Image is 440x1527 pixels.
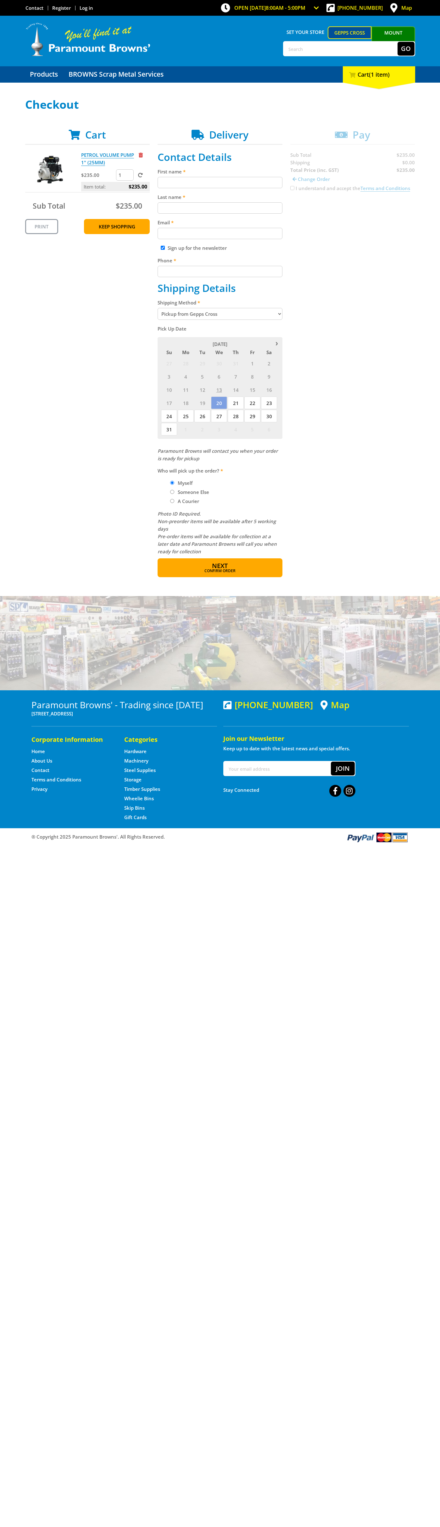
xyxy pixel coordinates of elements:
[194,357,210,369] span: 29
[213,341,227,347] span: [DATE]
[124,795,154,802] a: Go to the Wheelie Bins page
[223,782,355,797] div: Stay Connected
[161,370,177,383] span: 3
[194,370,210,383] span: 5
[266,4,305,11] span: 8:00am - 5:00pm
[124,748,147,755] a: Go to the Hardware page
[81,152,134,166] a: PETROL VOLUME PUMP 1" (25MM)
[261,410,277,422] span: 30
[224,762,331,775] input: Your email address
[175,478,195,488] label: Myself
[80,5,93,11] a: Log in
[175,496,201,506] label: A Courier
[25,66,63,83] a: Go to the Products page
[228,348,244,356] span: Th
[343,66,415,83] div: Cart
[194,397,210,409] span: 19
[158,308,282,320] select: Please select a shipping method.
[161,397,177,409] span: 17
[170,490,174,494] input: Please select who will pick up the order.
[398,42,415,56] button: Go
[158,299,282,306] label: Shipping Method
[158,467,282,474] label: Who will pick up the order?
[168,245,227,251] label: Sign up for the newsletter
[158,282,282,294] h2: Shipping Details
[211,370,227,383] span: 6
[328,26,371,39] a: Gepps Cross
[244,410,260,422] span: 29
[31,710,217,717] p: [STREET_ADDRESS]
[161,383,177,396] span: 10
[124,735,204,744] h5: Categories
[178,357,194,369] span: 28
[371,26,415,50] a: Mount [PERSON_NAME]
[158,228,282,239] input: Please enter your email address.
[346,831,409,843] img: PayPal, Mastercard, Visa accepted
[244,357,260,369] span: 1
[64,66,168,83] a: Go to the BROWNS Scrap Metal Services page
[158,202,282,214] input: Please enter your last name.
[244,397,260,409] span: 22
[25,5,43,11] a: Go to the Contact page
[170,499,174,503] input: Please select who will pick up the order.
[124,767,156,774] a: Go to the Steel Supplies page
[234,4,305,11] span: OPEN [DATE]
[158,558,282,577] button: Next Confirm order
[212,561,228,570] span: Next
[211,348,227,356] span: We
[161,410,177,422] span: 24
[261,383,277,396] span: 16
[158,266,282,277] input: Please enter your telephone number.
[31,786,47,792] a: Go to the Privacy page
[261,348,277,356] span: Sa
[124,805,145,811] a: Go to the Skip Bins page
[158,168,282,175] label: First name
[161,348,177,356] span: Su
[223,745,409,752] p: Keep up to date with the latest news and special offers.
[194,348,210,356] span: Tu
[244,423,260,435] span: 5
[194,383,210,396] span: 12
[261,370,277,383] span: 9
[31,767,49,774] a: Go to the Contact page
[25,98,415,111] h1: Checkout
[369,71,390,78] span: (1 item)
[33,201,65,211] span: Sub Total
[228,410,244,422] span: 28
[261,423,277,435] span: 6
[84,219,150,234] a: Keep Shopping
[194,410,210,422] span: 26
[161,423,177,435] span: 31
[178,370,194,383] span: 4
[320,700,349,710] a: View a map of Gepps Cross location
[158,151,282,163] h2: Contact Details
[331,762,355,775] button: Join
[158,219,282,226] label: Email
[158,325,282,332] label: Pick Up Date
[31,151,69,189] img: PETROL VOLUME PUMP 1" (25MM)
[52,5,71,11] a: Go to the registration page
[223,700,313,710] div: [PHONE_NUMBER]
[31,748,45,755] a: Go to the Home page
[158,177,282,188] input: Please enter your first name.
[211,423,227,435] span: 3
[25,22,151,57] img: Paramount Browns'
[178,423,194,435] span: 1
[85,128,106,141] span: Cart
[116,201,142,211] span: $235.00
[228,397,244,409] span: 21
[25,219,58,234] a: Print
[228,357,244,369] span: 31
[171,569,269,573] span: Confirm order
[228,423,244,435] span: 4
[170,481,174,485] input: Please select who will pick up the order.
[284,42,398,56] input: Search
[211,357,227,369] span: 30
[228,383,244,396] span: 14
[158,448,278,462] em: Paramount Browns will contact you when your order is ready for pickup
[158,193,282,201] label: Last name
[124,786,160,792] a: Go to the Timber Supplies page
[81,171,115,179] p: $235.00
[178,383,194,396] span: 11
[139,152,143,158] a: Remove from cart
